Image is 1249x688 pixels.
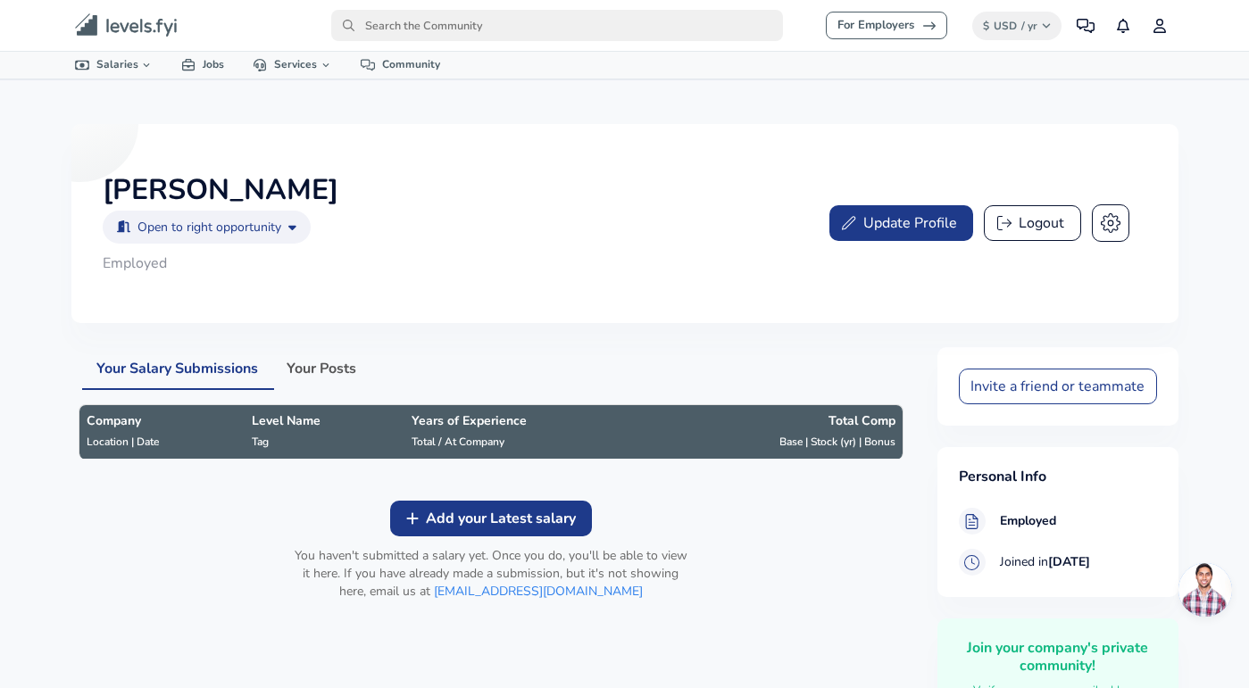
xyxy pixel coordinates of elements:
[1048,553,1090,570] b: [DATE]
[390,501,592,536] button: Add your Latest salary
[1178,563,1232,617] div: Open chat
[959,468,1157,486] h4: Personal Info
[983,19,989,33] span: $
[829,205,973,241] button: Update Profile
[959,640,1157,676] h4: Join your company's private community!
[103,253,338,274] p: Employed
[167,52,238,78] a: Jobs
[426,509,576,528] span: Add your Latest salary
[54,7,1196,44] nav: primary
[252,435,269,449] span: Tag
[826,12,947,39] a: For Employers
[331,10,783,41] input: Search the Community
[412,435,504,449] span: Total / At Company
[82,347,272,390] button: Your Salary Submissions
[272,347,371,390] button: Your Posts
[290,547,692,601] p: You haven't submitted a salary yet. Once you do, you'll be able to view it here. If you have alre...
[61,52,168,78] a: Salaries
[87,435,159,449] span: Location | Date
[1000,512,1056,530] b: Employed
[238,52,346,78] a: Services
[434,583,643,600] a: [EMAIL_ADDRESS][DOMAIN_NAME]
[412,412,645,430] p: Years of Experience
[994,19,1017,33] span: USD
[972,12,1062,40] button: $USD/ yr
[660,412,895,430] p: Total Comp
[959,369,1157,404] button: Invite a friend or teammate
[984,205,1081,241] button: Logout
[346,52,454,78] a: Community
[779,435,895,449] span: Base | Stock (yr) | Bonus
[1000,553,1090,571] span: Joined in
[1021,19,1037,33] span: / yr
[87,412,238,430] p: Company
[252,412,396,430] p: Level Name
[103,173,338,206] h2: [PERSON_NAME]
[137,218,281,236] p: Open to right opportunity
